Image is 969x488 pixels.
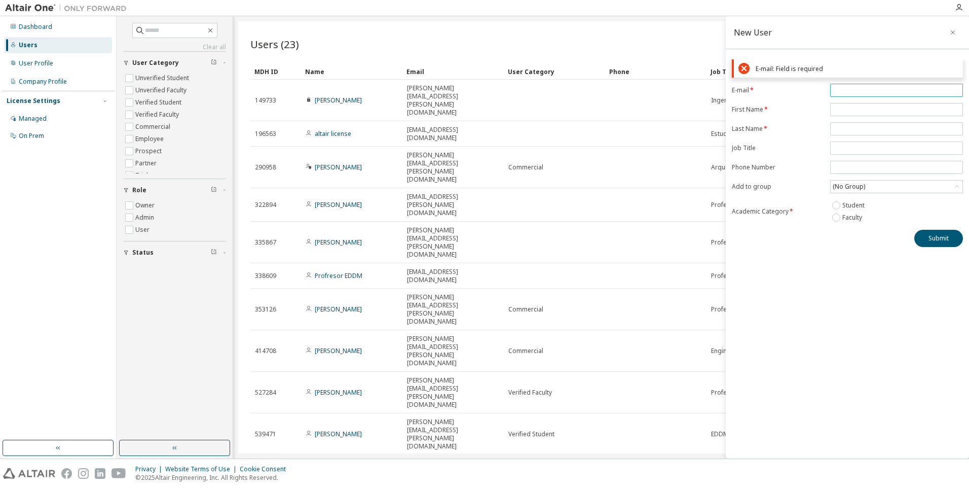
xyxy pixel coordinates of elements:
[315,96,362,104] a: [PERSON_NAME]
[135,96,183,109] label: Verified Student
[135,169,150,182] label: Trial
[407,151,499,184] span: [PERSON_NAME][EMAIL_ADDRESS][PERSON_NAME][DOMAIN_NAME]
[315,346,362,355] a: [PERSON_NAME]
[315,388,362,397] a: [PERSON_NAME]
[19,41,38,49] div: Users
[831,181,867,192] div: (No Group)
[711,96,768,104] span: Ingeniero industrial
[255,305,276,313] span: 353126
[914,230,963,247] button: Submit
[711,130,745,138] span: Estudiantes
[508,305,543,313] span: Commercial
[135,473,292,482] p: © 2025 Altair Engineering, Inc. All Rights Reserved.
[711,163,741,171] span: Arquitecto
[250,37,299,51] span: Users (23)
[211,186,217,194] span: Clear filter
[508,63,601,80] div: User Category
[135,199,157,212] label: Owner
[132,186,146,194] span: Role
[734,28,772,37] div: New User
[123,179,226,201] button: Role
[240,465,292,473] div: Cookie Consent
[407,293,499,326] span: [PERSON_NAME][EMAIL_ADDRESS][PERSON_NAME][DOMAIN_NAME]
[165,465,240,473] div: Website Terms of Use
[508,163,543,171] span: Commercial
[508,347,543,355] span: Commercial
[78,468,89,479] img: instagram.svg
[711,347,736,355] span: Engineer
[19,23,52,31] div: Dashboard
[407,418,499,450] span: [PERSON_NAME][EMAIL_ADDRESS][PERSON_NAME][DOMAIN_NAME]
[211,59,217,67] span: Clear filter
[711,238,737,247] span: Profesor
[255,130,276,138] span: 196563
[732,125,824,133] label: Last Name
[255,272,276,280] span: 338609
[135,224,152,236] label: User
[732,207,824,216] label: Academic Category
[842,212,864,224] label: Faculty
[95,468,105,479] img: linkedin.svg
[255,430,276,438] span: 539471
[3,468,55,479] img: altair_logo.svg
[135,133,166,145] label: Employee
[315,163,362,171] a: [PERSON_NAME]
[407,376,499,409] span: [PERSON_NAME][EMAIL_ADDRESS][PERSON_NAME][DOMAIN_NAME]
[123,43,226,51] a: Clear all
[842,199,867,212] label: Student
[732,183,824,191] label: Add to group
[756,65,958,73] div: E-mail: Field is required
[19,132,44,140] div: On Prem
[111,468,126,479] img: youtube.svg
[255,163,276,171] span: 290958
[508,430,554,438] span: Verified Student
[254,63,297,80] div: MDH ID
[315,129,351,138] a: altair license
[407,335,499,367] span: [PERSON_NAME][EMAIL_ADDRESS][PERSON_NAME][DOMAIN_NAME]
[711,63,804,80] div: Job Title
[255,201,276,209] span: 322894
[135,157,159,169] label: Partner
[732,106,824,114] label: First Name
[407,84,499,117] span: [PERSON_NAME][EMAIL_ADDRESS][PERSON_NAME][DOMAIN_NAME]
[732,144,824,152] label: Job Title
[135,72,191,84] label: Unverified Student
[61,468,72,479] img: facebook.svg
[7,97,60,105] div: License Settings
[255,238,276,247] span: 335867
[609,63,702,80] div: Phone
[732,163,824,171] label: Phone Number
[732,86,824,94] label: E-mail
[315,238,362,247] a: [PERSON_NAME]
[711,201,737,209] span: Profesor
[315,305,362,313] a: [PERSON_NAME]
[305,63,398,80] div: Name
[123,52,226,74] button: User Category
[407,226,499,259] span: [PERSON_NAME][EMAIL_ADDRESS][PERSON_NAME][DOMAIN_NAME]
[255,347,276,355] span: 414708
[19,115,47,123] div: Managed
[135,84,189,96] label: Unverified Faculty
[315,430,362,438] a: [PERSON_NAME]
[19,59,53,67] div: User Profile
[407,268,499,284] span: [EMAIL_ADDRESS][DOMAIN_NAME]
[135,145,164,157] label: Prospect
[711,272,737,280] span: Profesor
[711,430,758,438] span: EDDM's student
[406,63,500,80] div: Email
[315,271,362,280] a: Profresor EDDM
[508,389,552,397] span: Verified Faculty
[831,181,962,193] div: (No Group)
[132,59,179,67] span: User Category
[19,78,67,86] div: Company Profile
[711,305,737,313] span: Profesor
[135,109,181,121] label: Verified Faculty
[211,249,217,257] span: Clear filter
[135,212,156,224] label: Admin
[315,200,362,209] a: [PERSON_NAME]
[255,389,276,397] span: 527284
[407,126,499,142] span: [EMAIL_ADDRESS][DOMAIN_NAME]
[255,96,276,104] span: 149733
[5,3,132,13] img: Altair One
[132,249,154,257] span: Status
